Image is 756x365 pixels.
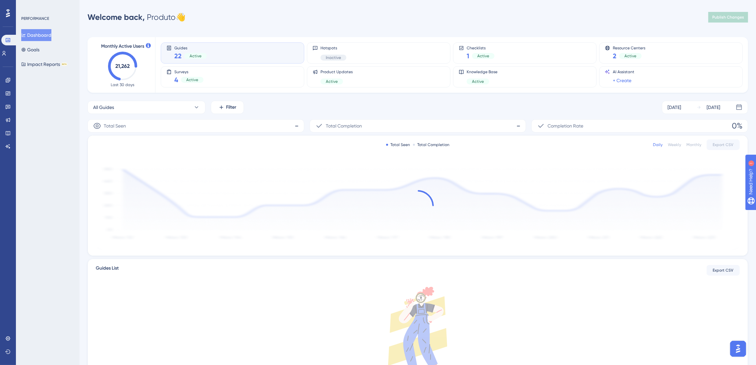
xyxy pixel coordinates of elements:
[116,63,130,69] text: 21,262
[613,51,616,61] span: 2
[686,142,701,147] div: Monthly
[87,101,205,114] button: All Guides
[111,82,135,87] span: Last 30 days
[46,3,48,9] div: 1
[21,58,67,70] button: Impact ReportsBETA
[624,53,636,59] span: Active
[467,69,497,75] span: Knowledge Base
[326,55,341,60] span: Inactive
[712,15,744,20] span: Publish Changes
[613,69,634,75] span: AI Assistant
[386,142,410,147] div: Total Seen
[21,16,49,21] div: PERFORMANCE
[295,121,299,131] span: -
[320,69,353,75] span: Product Updates
[668,142,681,147] div: Weekly
[226,103,237,111] span: Filter
[707,103,720,111] div: [DATE]
[21,44,39,56] button: Goals
[93,103,114,111] span: All Guides
[101,42,144,50] span: Monthly Active Users
[174,69,204,74] span: Surveys
[516,121,520,131] span: -
[653,142,663,147] div: Daily
[467,51,469,61] span: 1
[87,12,145,22] span: Welcome back,
[190,53,202,59] span: Active
[87,12,186,23] div: Produto 👋
[713,268,734,273] span: Export CSV
[613,45,645,50] span: Resource Centers
[548,122,583,130] span: Completion Rate
[707,139,740,150] button: Export CSV
[472,79,484,84] span: Active
[668,103,681,111] div: [DATE]
[728,339,748,359] iframe: UserGuiding AI Assistant Launcher
[96,264,119,276] span: Guides List
[61,63,67,66] div: BETA
[174,75,178,84] span: 4
[707,265,740,276] button: Export CSV
[708,12,748,23] button: Publish Changes
[326,122,362,130] span: Total Completion
[613,77,631,84] a: + Create
[104,122,126,130] span: Total Seen
[16,2,41,10] span: Need Help?
[732,121,742,131] span: 0%
[174,45,207,50] span: Guides
[467,45,494,50] span: Checklists
[413,142,450,147] div: Total Completion
[477,53,489,59] span: Active
[713,142,734,147] span: Export CSV
[174,51,182,61] span: 22
[186,77,198,82] span: Active
[21,29,51,41] button: Dashboard
[320,45,346,51] span: Hotspots
[211,101,244,114] button: Filter
[326,79,338,84] span: Active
